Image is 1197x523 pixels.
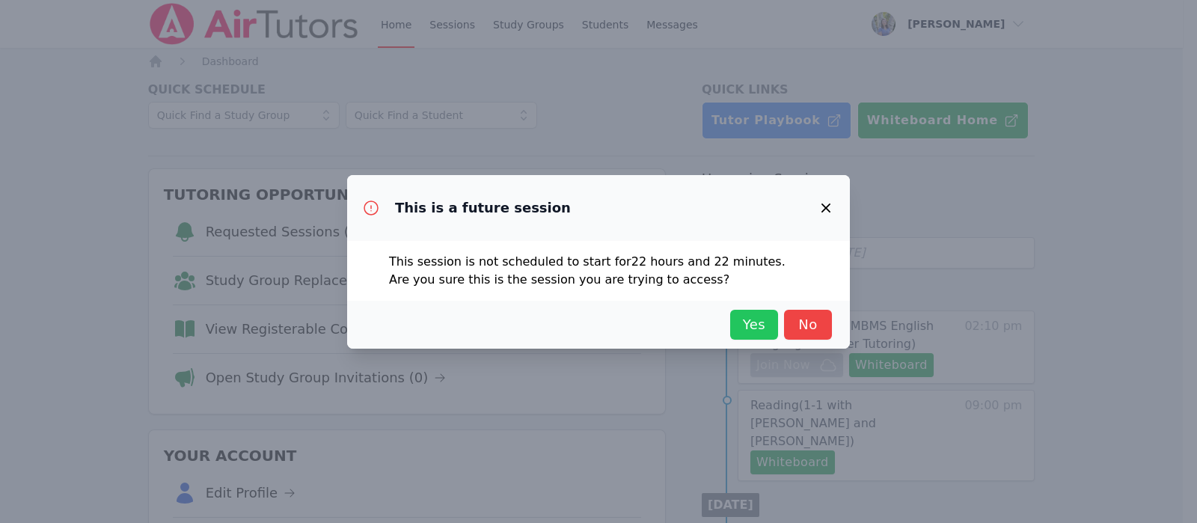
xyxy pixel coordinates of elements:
span: No [792,314,824,335]
button: Yes [730,310,778,340]
p: This session is not scheduled to start for 22 hours and 22 minutes . Are you sure this is the ses... [389,253,808,289]
span: Yes [738,314,771,335]
button: No [784,310,832,340]
h3: This is a future session [395,199,571,217]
